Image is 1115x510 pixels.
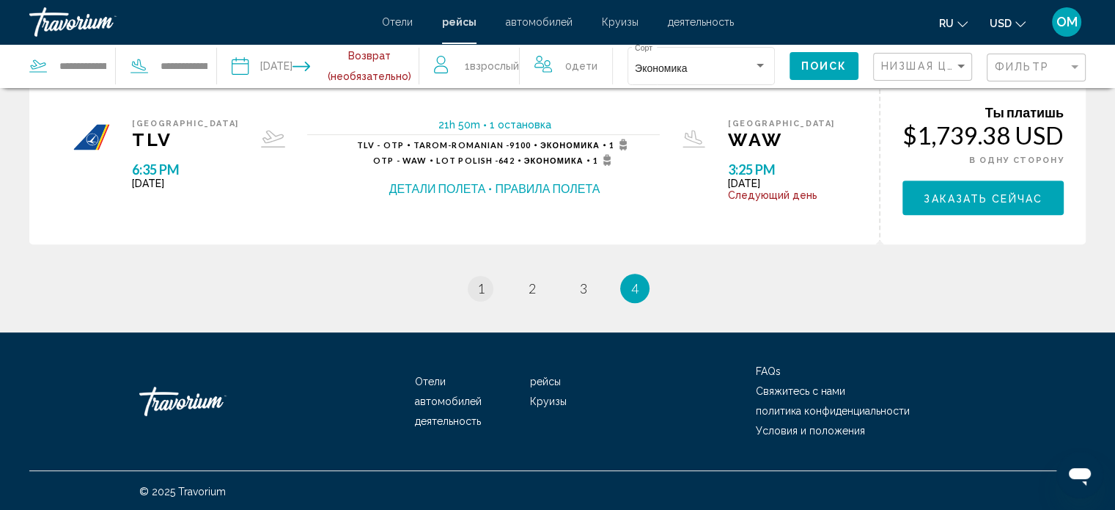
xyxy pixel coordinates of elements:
button: Поиск [790,52,859,79]
span: OTP - WAW [373,156,427,165]
span: 3:25 PM [728,161,835,178]
a: Условия и положения [756,425,865,437]
a: деятельность [415,415,481,427]
span: 6:35 PM [132,161,239,178]
span: 1 [609,139,632,150]
a: Заказать сейчас [902,188,1064,204]
span: Поиск [801,61,847,73]
button: Depart date: Sep 21, 2025 [232,44,292,88]
button: Filter [987,53,1086,83]
button: User Menu [1048,7,1086,37]
span: WAW [728,128,835,150]
a: деятельность [668,16,734,28]
button: Change language [939,12,968,34]
span: Взрослый [470,60,519,72]
a: Круизы [530,396,567,407]
span: ru [939,18,954,29]
span: [GEOGRAPHIC_DATA] [728,119,835,128]
button: Return date [292,44,419,88]
span: 9100 [413,140,531,150]
span: В ОДНУ СТОРОНУ [969,156,1064,165]
span: 1 [465,56,519,76]
a: Отели [382,16,413,28]
a: автомобилей [415,396,482,407]
a: автомобилей [506,16,573,28]
span: 642 [436,156,515,165]
span: Экономика [540,140,600,150]
span: [DATE] [132,178,239,189]
a: Travorium [29,7,367,37]
a: FAQs [756,365,781,377]
a: Свяжитесь с нами [756,385,845,397]
ul: Pagination [29,274,1086,303]
span: © 2025 Travorium [139,486,226,498]
a: Круизы [602,16,639,28]
button: Детали полета [389,181,486,197]
span: Следующий день [728,189,835,201]
span: TLV - OTP [357,140,404,150]
span: Экономика [524,156,584,165]
a: политика конфиденциальности [756,405,910,417]
span: 1 [593,154,616,166]
button: Travelers: 1 adult, 0 children [419,44,612,88]
span: USD [990,18,1012,29]
a: Travorium [139,379,286,423]
div: $1,739.38 USD [902,120,1064,150]
span: LOT Polish - [436,156,498,165]
span: 1 [477,280,485,296]
button: Заказать сейчас [902,181,1064,215]
span: [DATE] [728,178,835,189]
span: 21h 50m [438,119,480,131]
span: Низшая цена [881,60,971,72]
span: TLV [132,128,239,150]
iframe: Кнопка запуска окна обмена сообщениями [1056,451,1103,498]
span: Tarom-Romanian - [413,140,510,150]
span: 1 остановка [490,119,551,131]
span: Экономика [635,62,687,74]
a: рейсы [442,16,476,28]
span: 4 [631,280,639,296]
div: Ты платишь [902,104,1064,120]
span: Заказать сейчас [924,192,1042,204]
a: рейсы [530,376,561,387]
mat-select: Sort by [881,61,968,73]
span: 2 [529,280,536,296]
button: Правила полета [495,181,600,197]
a: Отели [415,376,446,387]
span: 3 [580,280,587,296]
button: Change currency [990,12,1026,34]
span: OM [1056,15,1078,29]
span: Фильтр [995,61,1049,73]
span: 0 [565,56,597,76]
span: Дети [572,60,597,72]
span: [GEOGRAPHIC_DATA] [132,119,239,128]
